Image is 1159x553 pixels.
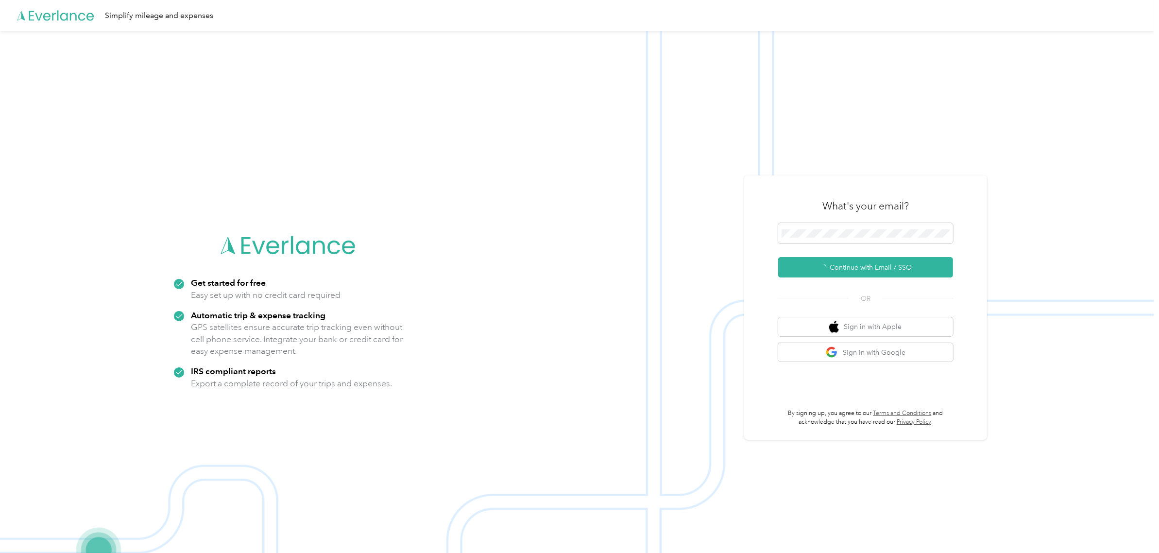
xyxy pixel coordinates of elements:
strong: Automatic trip & expense tracking [191,310,325,320]
strong: Get started for free [191,277,266,288]
button: Continue with Email / SSO [778,257,953,277]
p: Easy set up with no credit card required [191,289,341,301]
strong: IRS compliant reports [191,366,276,376]
p: Export a complete record of your trips and expenses. [191,378,392,390]
button: apple logoSign in with Apple [778,317,953,336]
span: OR [849,294,883,304]
img: google logo [826,346,838,359]
a: Terms and Conditions [873,410,932,417]
p: GPS satellites ensure accurate trip tracking even without cell phone service. Integrate your bank... [191,321,403,357]
p: By signing up, you agree to our and acknowledge that you have read our . [778,409,953,426]
img: apple logo [829,321,839,333]
div: Simplify mileage and expenses [105,10,213,22]
h3: What's your email? [822,199,909,213]
a: Privacy Policy [897,418,931,426]
button: google logoSign in with Google [778,343,953,362]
